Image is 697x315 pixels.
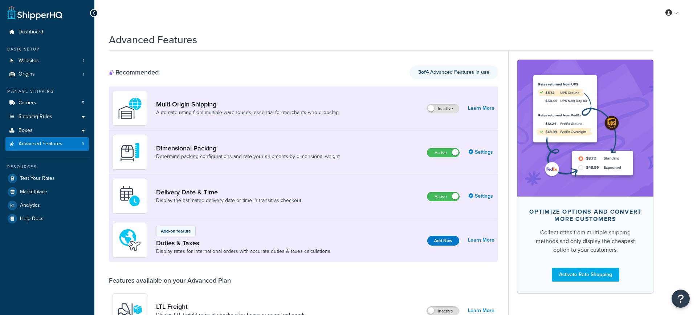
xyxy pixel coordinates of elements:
a: Duties & Taxes [156,239,330,247]
a: Settings [468,147,494,157]
div: Recommended [109,68,159,76]
a: Test Your Rates [5,172,89,185]
li: Advanced Features [5,137,89,151]
a: Websites1 [5,54,89,68]
a: Learn More [468,235,494,245]
span: 1 [83,58,84,64]
a: Carriers5 [5,96,89,110]
img: gfkeb5ejjkALwAAAABJRU5ErkJggg== [117,183,143,209]
a: Shipping Rules [5,110,89,124]
a: Learn More [468,103,494,113]
label: Active [427,148,459,157]
a: Marketplace [5,185,89,198]
a: Settings [468,191,494,201]
a: Activate Rate Shopping [552,268,619,282]
div: Basic Setup [5,46,89,52]
li: Carriers [5,96,89,110]
a: Dimensional Packing [156,144,340,152]
span: 1 [83,71,84,77]
label: Active [427,192,459,201]
img: icon-duo-feat-landed-cost-7136b061.png [117,227,143,253]
a: Boxes [5,124,89,137]
a: Automate rating from multiple warehouses, essential for merchants who dropship [156,109,339,116]
a: Display rates for international orders with accurate duties & taxes calculations [156,248,330,255]
img: feature-image-rateshop-7084cbbcb2e67ef1d54c2e976f0e592697130d5817b016cf7cc7e13314366067.png [528,70,643,185]
span: Advanced Features in use [418,68,489,76]
a: Display the estimated delivery date or time in transit as checkout. [156,197,302,204]
a: Advanced Features3 [5,137,89,151]
h1: Advanced Features [109,33,197,47]
a: Origins1 [5,68,89,81]
img: WatD5o0RtDAAAAAElFTkSuQmCC [117,96,143,121]
a: Help Docs [5,212,89,225]
strong: 3 of 4 [418,68,429,76]
a: Determine packing configurations and rate your shipments by dimensional weight [156,153,340,160]
span: Carriers [19,100,36,106]
div: Optimize options and convert more customers [529,208,642,223]
span: 5 [82,100,84,106]
span: Marketplace [20,189,47,195]
a: Dashboard [5,25,89,39]
div: Manage Shipping [5,88,89,94]
li: Websites [5,54,89,68]
a: Delivery Date & Time [156,188,302,196]
span: Dashboard [19,29,43,35]
span: Origins [19,71,35,77]
span: Advanced Features [19,141,62,147]
span: Websites [19,58,39,64]
label: Inactive [427,104,459,113]
div: Resources [5,164,89,170]
span: Test Your Rates [20,175,55,182]
div: Features available on your Advanced Plan [109,276,231,284]
span: Shipping Rules [19,114,52,120]
p: Add-on feature [161,228,191,234]
span: Analytics [20,202,40,209]
img: DTVBYsAAAAAASUVORK5CYII= [117,140,143,165]
a: Multi-Origin Shipping [156,100,339,108]
a: LTL Freight [156,303,306,311]
span: Help Docs [20,216,44,222]
span: 3 [82,141,84,147]
span: Boxes [19,128,33,134]
button: Add Now [427,236,459,246]
a: Analytics [5,199,89,212]
button: Open Resource Center [672,290,690,308]
div: Collect rates from multiple shipping methods and only display the cheapest option to your customers. [529,228,642,254]
li: Origins [5,68,89,81]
